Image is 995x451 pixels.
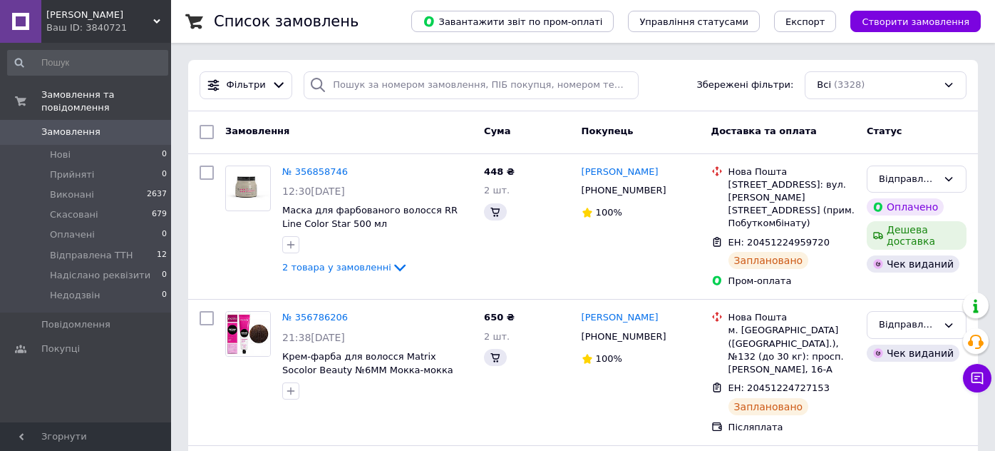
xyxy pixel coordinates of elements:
div: Відправлена ТТН [879,318,937,333]
div: Оплачено [867,198,944,216]
span: [PHONE_NUMBER] [582,185,666,196]
span: Відправлена ТТН [50,249,133,262]
a: Фото товару [225,311,271,357]
div: Чек виданий [867,345,959,362]
div: Дешева доставка [867,221,966,250]
span: Замовлення [225,126,289,136]
span: Доставка та оплата [711,126,817,136]
span: 2637 [147,188,167,201]
span: 100% [596,207,622,218]
div: Ваш ID: 3840721 [46,21,171,34]
span: Статус [867,126,902,136]
span: (3328) [834,79,865,90]
a: Створити замовлення [836,16,981,26]
span: 679 [152,208,167,221]
input: Пошук [7,50,168,76]
a: Фото товару [225,166,271,211]
span: Нові [50,148,71,161]
span: Повідомлення [41,318,110,331]
span: Прийняті [50,168,94,181]
span: Експорт [785,16,825,27]
div: Чек виданий [867,255,959,273]
div: [STREET_ADDRESS]: вул. [PERSON_NAME][STREET_ADDRESS] (прим. Побуткомбінату) [728,178,855,230]
span: Покупці [41,343,80,355]
div: Нова Пошта [728,311,855,324]
span: 21:38[DATE] [282,332,345,343]
div: м. [GEOGRAPHIC_DATA] ([GEOGRAPHIC_DATA].), №132 (до 30 кг): просп. [PERSON_NAME], 16-А [728,324,855,376]
span: 0 [162,168,167,181]
span: Замовлення та повідомлення [41,88,171,114]
button: Створити замовлення [850,11,981,32]
span: Всі [817,78,831,92]
span: 448 ₴ [484,166,515,177]
span: Недодзвін [50,289,100,302]
a: [PERSON_NAME] [582,311,659,325]
span: Скасовані [50,208,98,221]
div: Відправлена ТТН [879,172,937,187]
a: № 356858746 [282,166,348,177]
img: Фото товару [226,312,270,356]
span: 2 товара у замовленні [282,262,391,273]
a: № 356786206 [282,312,348,323]
span: 12:30[DATE] [282,186,345,197]
span: Управління статусами [639,16,748,27]
button: Чат з покупцем [963,364,991,392]
a: [PERSON_NAME] [582,166,659,179]
span: Оплачені [50,228,95,241]
span: ЕН: 20451224727153 [728,382,830,393]
span: 2 шт. [484,185,510,196]
span: 650 ₴ [484,312,515,323]
button: Експорт [774,11,837,32]
span: 0 [162,148,167,161]
span: 0 [162,269,167,282]
img: Фото товару [226,176,270,200]
span: 100% [596,353,622,364]
span: Виконані [50,188,94,201]
div: Нова Пошта [728,166,855,178]
span: Надіслано реквізити [50,269,150,282]
div: Заплановано [728,398,809,415]
span: ЕН: 20451224959720 [728,237,830,248]
a: 2 товара у замовленні [282,262,408,273]
span: Створити замовлення [862,16,969,27]
a: Крем-фарба для волосся Matrix Socolor Beauty №6MM Мокка-мокка темний блондин 90 мл [282,351,453,388]
div: Пром-оплата [728,275,855,288]
button: Управління статусами [628,11,760,32]
span: 0 [162,289,167,302]
span: Замовлення [41,126,100,138]
span: Збережені фільтри: [696,78,793,92]
span: Cума [484,126,510,136]
div: Заплановано [728,252,809,269]
span: Andre Lunis [46,9,153,21]
button: Завантажити звіт по пром-оплаті [411,11,614,32]
span: 0 [162,228,167,241]
span: Фільтри [227,78,266,92]
div: Післяплата [728,421,855,434]
a: Маска для фарбованого волосся RR Line Color Star 500 мл [282,205,458,229]
span: Завантажити звіт по пром-оплаті [423,15,602,28]
span: [PHONE_NUMBER] [582,331,666,342]
input: Пошук за номером замовлення, ПІБ покупця, номером телефону, Email, номером накладної [304,71,638,99]
span: Покупець [582,126,634,136]
span: 2 шт. [484,331,510,342]
span: 12 [157,249,167,262]
h1: Список замовлень [214,13,359,30]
